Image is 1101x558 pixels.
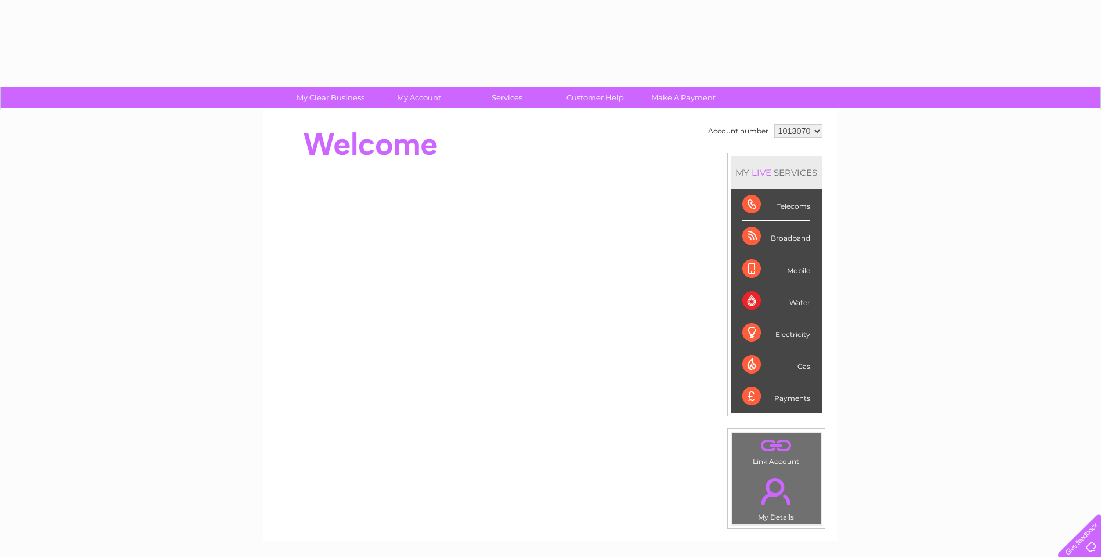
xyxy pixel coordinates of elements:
a: My Clear Business [283,87,378,108]
a: . [735,436,818,456]
a: Make A Payment [636,87,731,108]
a: . [735,471,818,512]
a: Services [459,87,555,108]
td: Account number [705,121,771,141]
a: Customer Help [547,87,643,108]
div: Gas [742,349,810,381]
div: LIVE [749,167,774,178]
td: Link Account [731,432,821,469]
td: My Details [731,468,821,525]
div: Payments [742,381,810,412]
div: Mobile [742,253,810,285]
div: Electricity [742,317,810,349]
div: Water [742,285,810,317]
div: Telecoms [742,189,810,221]
div: Broadband [742,221,810,253]
div: MY SERVICES [731,156,822,189]
a: My Account [371,87,467,108]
